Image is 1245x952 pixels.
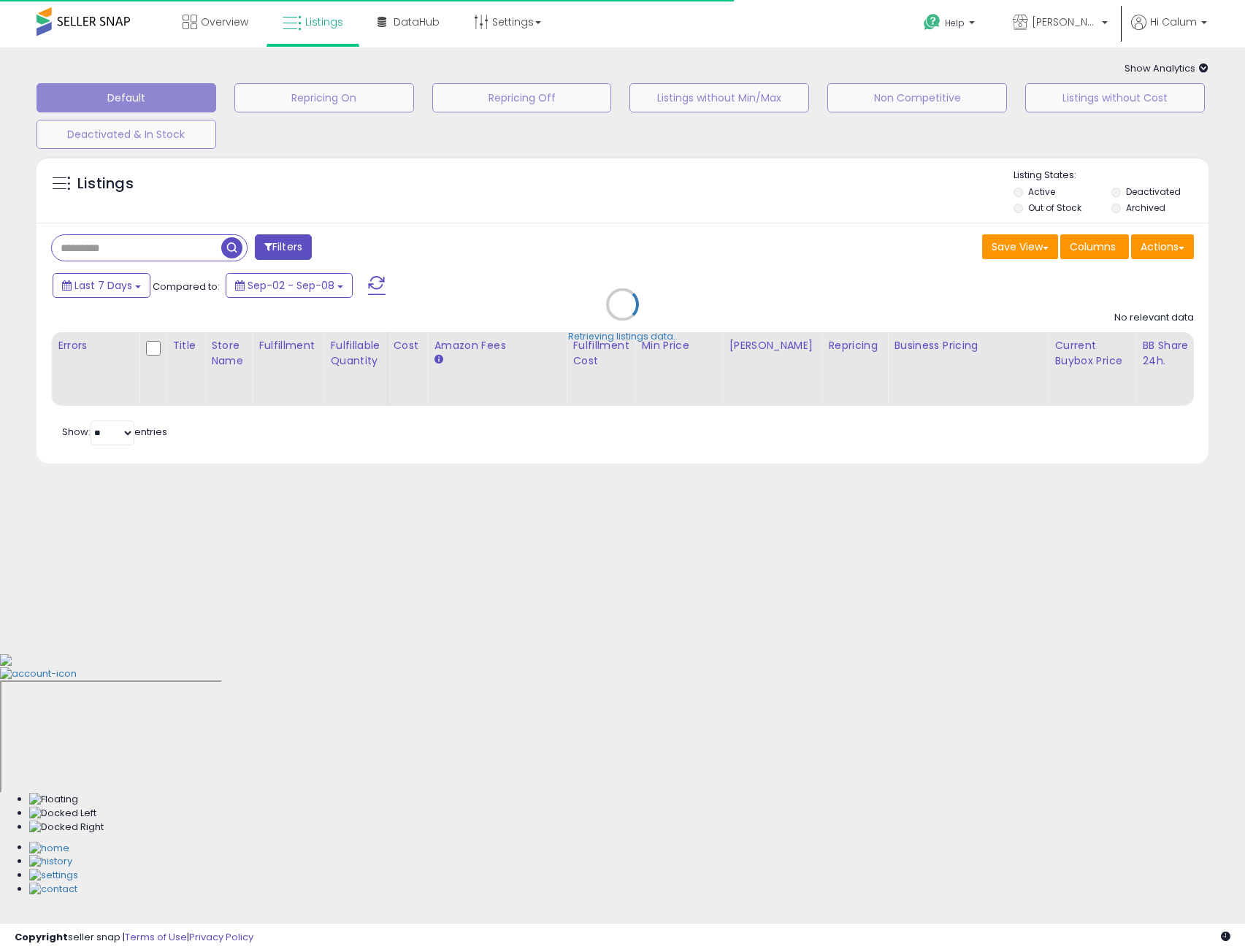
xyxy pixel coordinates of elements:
[201,15,248,29] span: Overview
[305,15,343,29] span: Listings
[29,869,78,883] img: Settings
[945,17,965,29] span: Help
[1025,83,1205,112] button: Listings without Cost
[923,13,941,31] i: Get Help
[29,842,69,856] img: Home
[629,83,809,112] button: Listings without Min/Max
[827,83,1007,112] button: Non Competitive
[29,821,104,834] img: Docked Right
[29,883,77,897] img: Contact
[912,2,989,47] a: Help
[29,793,78,807] img: Floating
[432,83,612,112] button: Repricing Off
[1032,15,1097,29] span: [PERSON_NAME] Essentials LLC
[29,855,72,869] img: History
[394,15,440,29] span: DataHub
[1150,15,1197,29] span: Hi Calum
[37,120,216,149] button: Deactivated & In Stock
[29,807,96,821] img: Docked Left
[234,83,414,112] button: Repricing On
[37,83,216,112] button: Default
[1125,61,1208,75] span: Show Analytics
[568,330,678,343] div: Retrieving listings data..
[1131,15,1207,47] a: Hi Calum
